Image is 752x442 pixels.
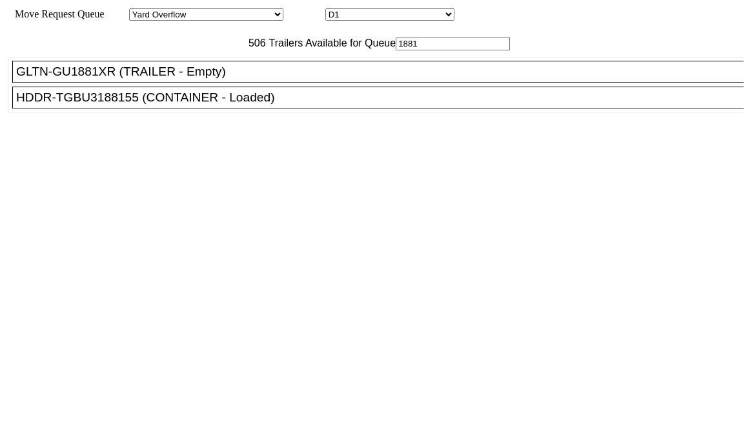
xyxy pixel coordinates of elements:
span: Location [286,8,323,19]
div: HDDR-TGBU3188155 (CONTAINER - Loaded) [16,90,751,105]
div: GLTN-GU1881XR (TRAILER - Empty) [16,65,751,79]
span: Move Request Queue [8,8,105,19]
span: 506 [242,37,266,48]
span: Area [107,8,127,19]
input: Filter Available Trailers [396,37,510,50]
span: Trailers Available for Queue [266,37,396,48]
